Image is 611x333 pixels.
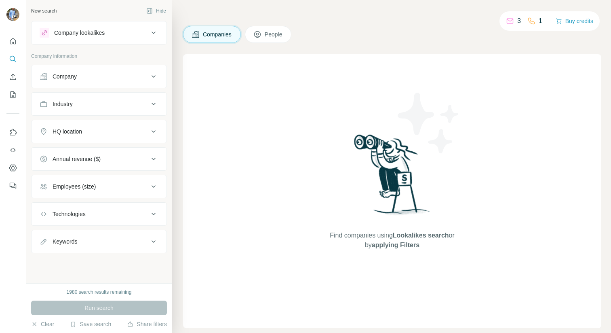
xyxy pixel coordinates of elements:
button: Company [32,67,166,86]
button: Feedback [6,178,19,193]
button: Industry [32,94,166,114]
p: Company information [31,53,167,60]
div: Employees (size) [53,182,96,191]
div: New search [31,7,57,15]
button: Clear [31,320,54,328]
div: Keywords [53,238,77,246]
div: Technologies [53,210,86,218]
div: Industry [53,100,73,108]
div: Company lookalikes [54,29,105,37]
span: Companies [203,30,232,38]
button: Use Surfe on LinkedIn [6,125,19,140]
button: Hide [141,5,172,17]
button: Search [6,52,19,66]
div: 1980 search results remaining [67,288,132,296]
button: Technologies [32,204,166,224]
img: Surfe Illustration - Woman searching with binoculars [350,132,434,223]
button: My lists [6,87,19,102]
div: Company [53,72,77,81]
img: Surfe Illustration - Stars [392,87,465,159]
button: Dashboard [6,161,19,175]
button: Share filters [127,320,167,328]
span: People [265,30,283,38]
button: HQ location [32,122,166,141]
button: Quick start [6,34,19,49]
button: Employees (size) [32,177,166,196]
p: 3 [517,16,521,26]
button: Save search [70,320,111,328]
button: Keywords [32,232,166,251]
button: Enrich CSV [6,70,19,84]
img: Avatar [6,8,19,21]
button: Buy credits [556,15,593,27]
span: applying Filters [372,242,419,248]
span: Find companies using or by [327,231,457,250]
h4: Search [183,10,601,21]
div: Annual revenue ($) [53,155,101,163]
div: HQ location [53,127,82,136]
span: Lookalikes search [393,232,449,239]
button: Annual revenue ($) [32,149,166,169]
button: Use Surfe API [6,143,19,157]
p: 1 [539,16,542,26]
button: Company lookalikes [32,23,166,42]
